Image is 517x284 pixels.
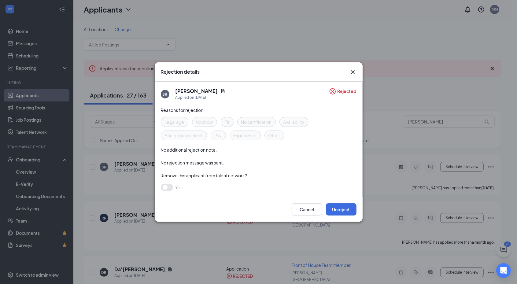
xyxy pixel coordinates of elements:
span: Background check [165,132,203,139]
svg: Document [220,89,225,94]
button: Cancel [292,203,322,216]
span: Reasons for rejection [161,107,204,113]
span: No rejection message was sent. [161,160,224,165]
svg: Cross [349,68,356,76]
span: Yes [175,184,183,191]
span: Availability [283,119,305,125]
div: Applied on [DATE] [175,94,225,101]
svg: CircleCross [329,88,336,95]
div: SR [163,92,168,97]
span: No certification [241,119,272,125]
button: Unreject [326,203,356,216]
span: Fit [225,119,230,125]
span: Legal age [165,119,184,125]
h5: [PERSON_NAME] [175,88,218,94]
div: Open Intercom Messenger [496,263,511,278]
span: No additional rejection note. [161,147,217,153]
span: No show [196,119,213,125]
span: Rejected [338,88,356,101]
h3: Rejection details [161,68,200,75]
span: Remove this applicant from talent network? [161,173,247,178]
span: Experience [234,132,257,139]
span: Pay [215,132,222,139]
span: Other [268,132,280,139]
button: Close [349,68,356,76]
